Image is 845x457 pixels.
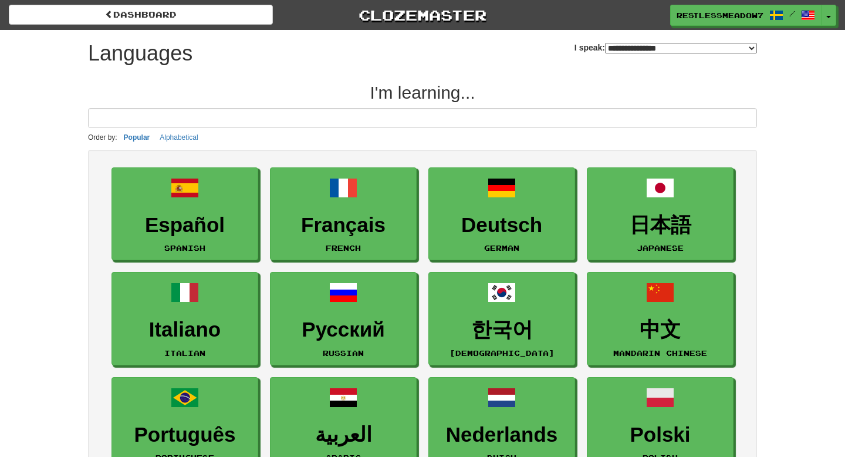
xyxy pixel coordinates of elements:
[276,424,410,446] h3: العربية
[435,214,569,237] h3: Deutsch
[111,272,258,365] a: ItalianoItalian
[88,83,757,102] h2: I'm learning...
[428,167,575,261] a: DeutschGerman
[587,272,734,365] a: 中文Mandarin Chinese
[613,349,707,357] small: Mandarin Chinese
[593,214,727,237] h3: 日本語
[156,131,201,144] button: Alphabetical
[593,424,727,446] h3: Polski
[326,244,361,252] small: French
[9,5,273,25] a: dashboard
[164,244,205,252] small: Spanish
[677,10,763,21] span: RestlessMeadow7115
[120,131,154,144] button: Popular
[637,244,684,252] small: Japanese
[574,42,757,53] label: I speak:
[111,167,258,261] a: EspañolSpanish
[118,424,252,446] h3: Português
[323,349,364,357] small: Russian
[164,349,205,357] small: Italian
[118,318,252,341] h3: Italiano
[118,214,252,237] h3: Español
[670,5,822,26] a: RestlessMeadow7115 /
[789,9,795,18] span: /
[593,318,727,341] h3: 中文
[270,167,417,261] a: FrançaisFrench
[88,42,192,65] h1: Languages
[435,318,569,341] h3: 한국어
[428,272,575,365] a: 한국어[DEMOGRAPHIC_DATA]
[435,424,569,446] h3: Nederlands
[484,244,519,252] small: German
[605,43,757,53] select: I speak:
[587,167,734,261] a: 日本語Japanese
[290,5,555,25] a: Clozemaster
[276,318,410,341] h3: Русский
[276,214,410,237] h3: Français
[270,272,417,365] a: РусскийRussian
[449,349,555,357] small: [DEMOGRAPHIC_DATA]
[88,133,117,142] small: Order by:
